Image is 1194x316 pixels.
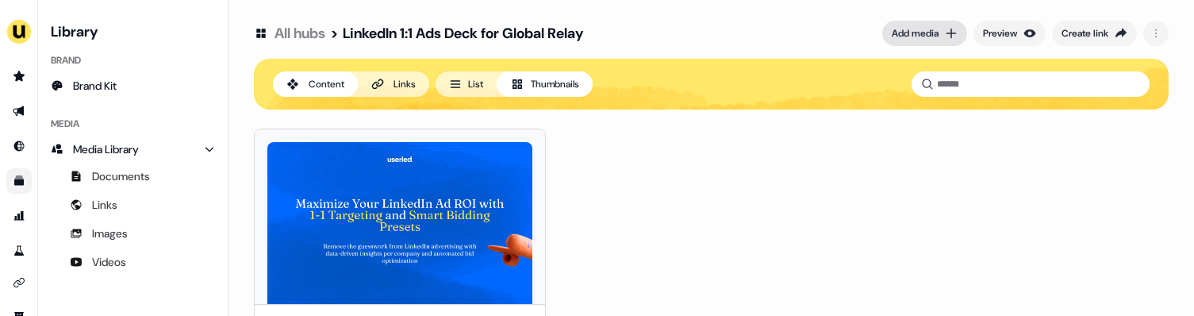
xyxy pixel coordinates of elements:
[6,98,32,124] a: Go to outbound experience
[6,238,32,264] a: Go to experiments
[882,21,967,46] button: Add media
[92,197,117,213] span: Links
[73,78,117,94] span: Brand Kit
[44,111,221,137] div: Media
[330,24,338,43] div: >
[309,76,344,92] div: Content
[436,71,497,97] button: List
[497,71,593,97] button: Thumbnails
[73,141,139,157] span: Media Library
[1052,21,1137,46] button: Create link
[92,225,128,241] span: Images
[6,270,32,295] a: Go to integrations
[44,19,221,41] h3: Library
[358,71,429,97] button: Links
[44,48,221,73] div: Brand
[6,133,32,159] a: Go to Inbound
[1062,25,1108,41] div: Create link
[44,192,221,218] a: Links
[44,164,221,189] a: Documents
[6,64,32,89] a: Go to prospects
[275,24,325,43] a: All hubs
[394,76,416,92] div: Links
[6,168,32,194] a: Go to templates
[44,73,221,98] a: Brand Kit
[892,25,939,41] div: Add media
[44,221,221,246] a: Images
[44,289,221,314] div: Content Hubs
[92,254,126,270] span: Videos
[343,24,584,43] div: LinkedIn 1:1 Ads Deck for Global Relay
[44,249,221,275] a: Videos
[44,137,221,162] a: Media Library
[273,71,358,97] button: Content
[92,168,150,184] span: Documents
[6,203,32,229] a: Go to attribution
[983,25,1017,41] div: Preview
[973,21,1046,46] button: Preview
[267,142,532,304] img: Userled_-_LinkedIn_1_1_Ads_.pdf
